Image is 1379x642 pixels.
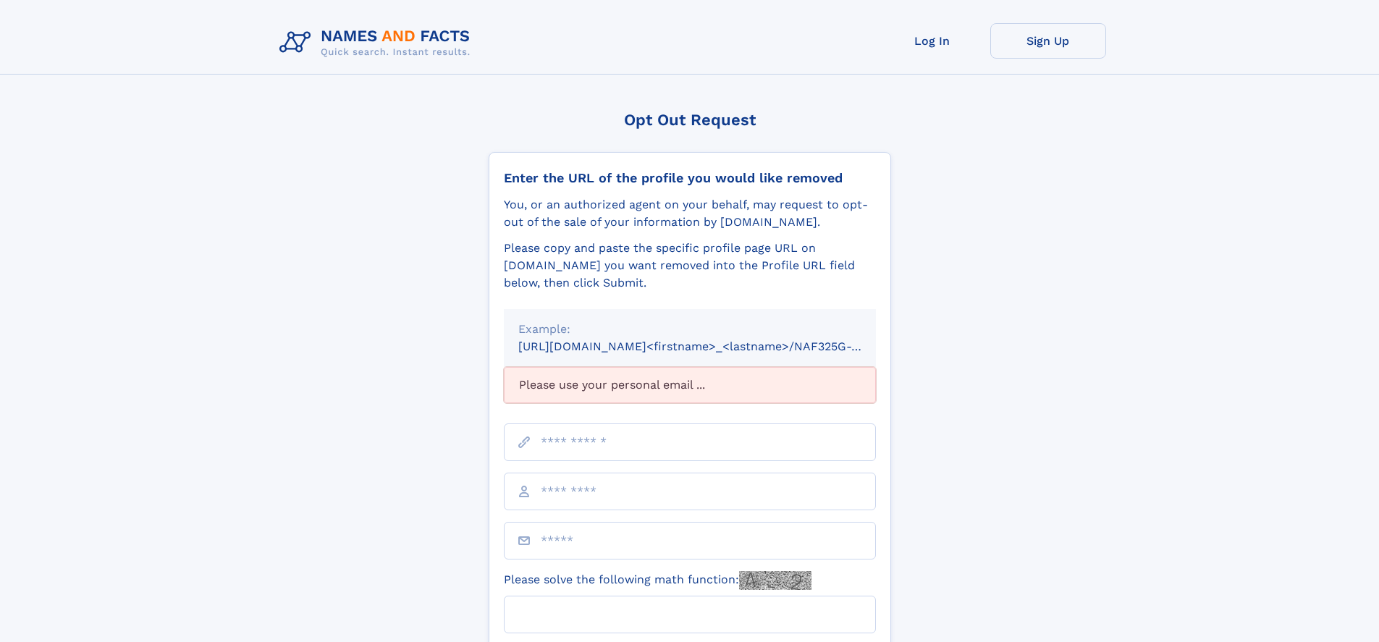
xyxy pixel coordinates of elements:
img: Logo Names and Facts [274,23,482,62]
div: Opt Out Request [489,111,891,129]
small: [URL][DOMAIN_NAME]<firstname>_<lastname>/NAF325G-xxxxxxxx [518,339,903,353]
a: Log In [874,23,990,59]
label: Please solve the following math function: [504,571,811,590]
div: You, or an authorized agent on your behalf, may request to opt-out of the sale of your informatio... [504,196,876,231]
div: Please use your personal email ... [504,367,876,403]
a: Sign Up [990,23,1106,59]
div: Please copy and paste the specific profile page URL on [DOMAIN_NAME] you want removed into the Pr... [504,240,876,292]
div: Enter the URL of the profile you would like removed [504,170,876,186]
div: Example: [518,321,861,338]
